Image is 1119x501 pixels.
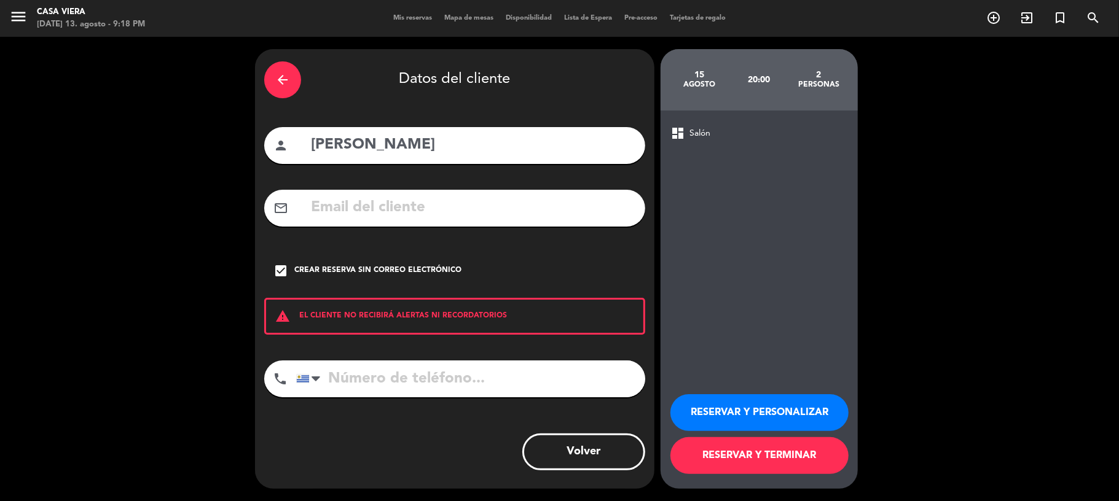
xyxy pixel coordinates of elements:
span: Pre-acceso [618,15,664,21]
div: Datos del cliente [264,58,645,101]
span: Mis reservas [387,15,438,21]
i: mail_outline [273,201,288,216]
button: Volver [522,433,645,470]
input: Email del cliente [310,195,636,220]
i: person [273,138,288,153]
input: Nombre del cliente [310,133,636,158]
i: add_circle_outline [986,10,1001,25]
i: menu [9,7,28,26]
div: Uruguay: +598 [297,361,325,397]
div: EL CLIENTE NO RECIBIRÁ ALERTAS NI RECORDATORIOS [264,298,645,335]
div: Casa Viera [37,6,145,18]
div: agosto [670,80,729,90]
div: personas [789,80,849,90]
i: check_box [273,263,288,278]
div: Crear reserva sin correo electrónico [294,265,461,277]
div: 15 [670,70,729,80]
span: Tarjetas de regalo [664,15,732,21]
div: [DATE] 13. agosto - 9:18 PM [37,18,145,31]
span: Lista de Espera [558,15,618,21]
input: Número de teléfono... [296,360,645,397]
i: phone [273,371,288,386]
div: 2 [789,70,849,80]
i: exit_to_app [1019,10,1034,25]
i: arrow_back [275,72,290,87]
span: Mapa de mesas [438,15,500,21]
i: turned_in_not [1053,10,1067,25]
i: warning [266,309,299,324]
div: 20:00 [729,58,789,101]
span: Salón [689,126,710,141]
span: dashboard [670,126,685,141]
i: search [1086,10,1101,25]
button: menu [9,7,28,30]
button: RESERVAR Y PERSONALIZAR [670,394,849,431]
button: RESERVAR Y TERMINAR [670,437,849,474]
span: Disponibilidad [500,15,558,21]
